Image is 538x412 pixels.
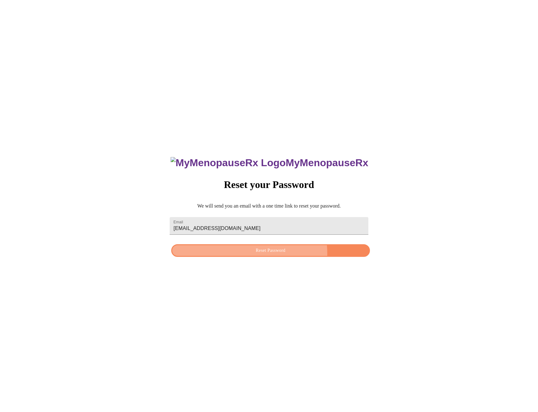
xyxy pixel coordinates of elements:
[170,203,368,209] p: We will send you an email with a one time link to reset your password.
[178,247,362,255] span: Reset Password
[171,244,370,257] button: Reset Password
[171,157,368,169] h3: MyMenopauseRx
[171,157,286,169] img: MyMenopauseRx Logo
[170,179,368,191] h3: Reset your Password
